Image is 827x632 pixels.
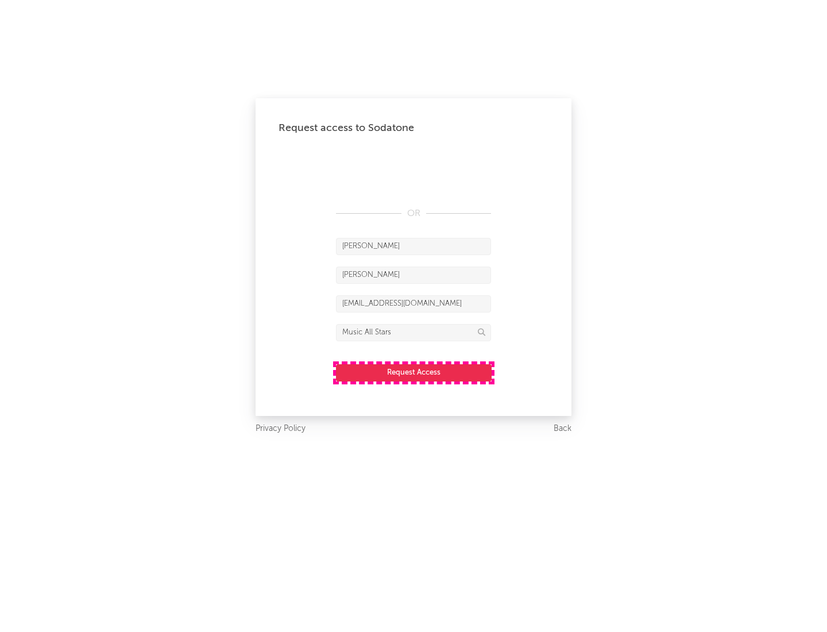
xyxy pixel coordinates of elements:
a: Back [554,422,571,436]
input: Email [336,295,491,313]
input: First Name [336,238,491,255]
button: Request Access [336,364,492,381]
a: Privacy Policy [256,422,306,436]
div: Request access to Sodatone [279,121,548,135]
input: Last Name [336,267,491,284]
div: OR [336,207,491,221]
input: Division [336,324,491,341]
